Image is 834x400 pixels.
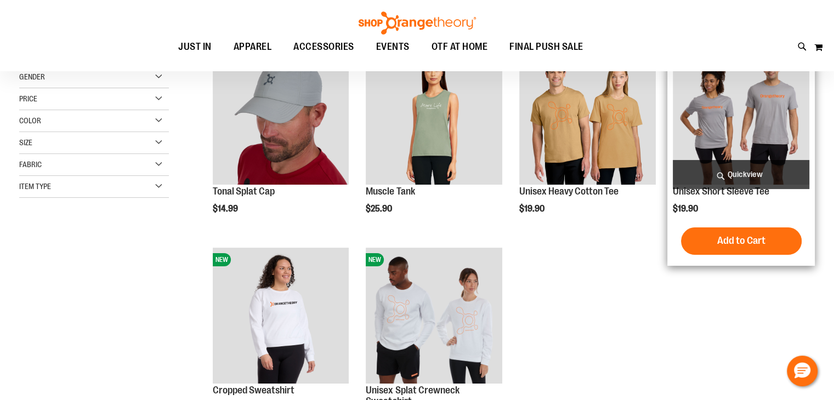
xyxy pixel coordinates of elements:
span: EVENTS [376,35,410,59]
span: Add to Cart [717,235,765,247]
a: Unisex Heavy Cotton TeeNEW [519,48,656,186]
a: JUST IN [167,35,223,59]
div: product [360,43,508,242]
img: Muscle Tank [366,48,502,185]
a: Unisex Splat Crewneck SweatshirtNEW [366,248,502,386]
button: Add to Cart [681,227,802,255]
span: JUST IN [178,35,212,59]
span: Size [19,138,32,147]
img: Product image for Grey Tonal Splat Cap [213,48,349,185]
span: Color [19,116,41,125]
span: $25.90 [366,204,394,214]
span: $19.90 [519,204,546,214]
span: NEW [366,253,384,266]
a: Quickview [673,160,809,189]
span: Price [19,94,37,103]
span: Fabric [19,160,42,169]
a: Product image for Grey Tonal Splat CapNEW [213,48,349,186]
img: Unisex Splat Crewneck Sweatshirt [366,248,502,384]
img: Shop Orangetheory [357,12,478,35]
a: Unisex Heavy Cotton Tee [519,186,619,197]
a: Unisex Short Sleeve Tee [673,186,769,197]
span: Gender [19,72,45,81]
span: FINAL PUSH SALE [509,35,583,59]
div: product [514,43,661,242]
div: product [207,43,355,242]
img: Front of 2024 Q3 Balanced Basic Womens Cropped Sweatshirt [213,248,349,384]
img: Unisex Short Sleeve Tee [673,48,809,185]
a: Unisex Short Sleeve TeeNEW [673,48,809,186]
a: OTF AT HOME [421,35,499,60]
a: Muscle Tank [366,186,415,197]
span: $14.99 [213,204,240,214]
span: Item Type [19,182,51,191]
a: Front of 2024 Q3 Balanced Basic Womens Cropped SweatshirtNEW [213,248,349,386]
span: OTF AT HOME [432,35,488,59]
a: APPAREL [223,35,283,60]
button: Hello, have a question? Let’s chat. [787,356,818,386]
img: Unisex Heavy Cotton Tee [519,48,656,185]
span: NEW [213,253,231,266]
a: Tonal Splat Cap [213,186,275,197]
a: FINAL PUSH SALE [498,35,594,60]
a: Cropped Sweatshirt [213,385,294,396]
span: ACCESSORIES [293,35,354,59]
span: APPAREL [234,35,272,59]
a: Muscle TankNEW [366,48,502,186]
a: ACCESSORIES [282,35,365,60]
span: $19.90 [673,204,700,214]
a: EVENTS [365,35,421,60]
div: product [667,43,815,266]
